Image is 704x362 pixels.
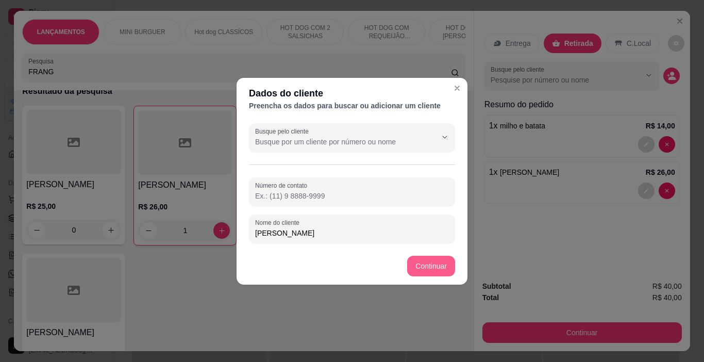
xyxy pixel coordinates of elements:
div: Preencha os dados para buscar ou adicionar um cliente [249,101,455,111]
input: Busque pelo cliente [255,137,420,147]
input: Número de contato [255,191,449,201]
div: Dados do cliente [249,86,455,101]
button: Show suggestions [437,129,453,145]
label: Nome do cliente [255,218,303,227]
button: Close [449,80,465,96]
label: Número de contato [255,181,311,190]
label: Busque pelo cliente [255,127,312,136]
button: Continuar [407,256,455,276]
input: Nome do cliente [255,228,449,238]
